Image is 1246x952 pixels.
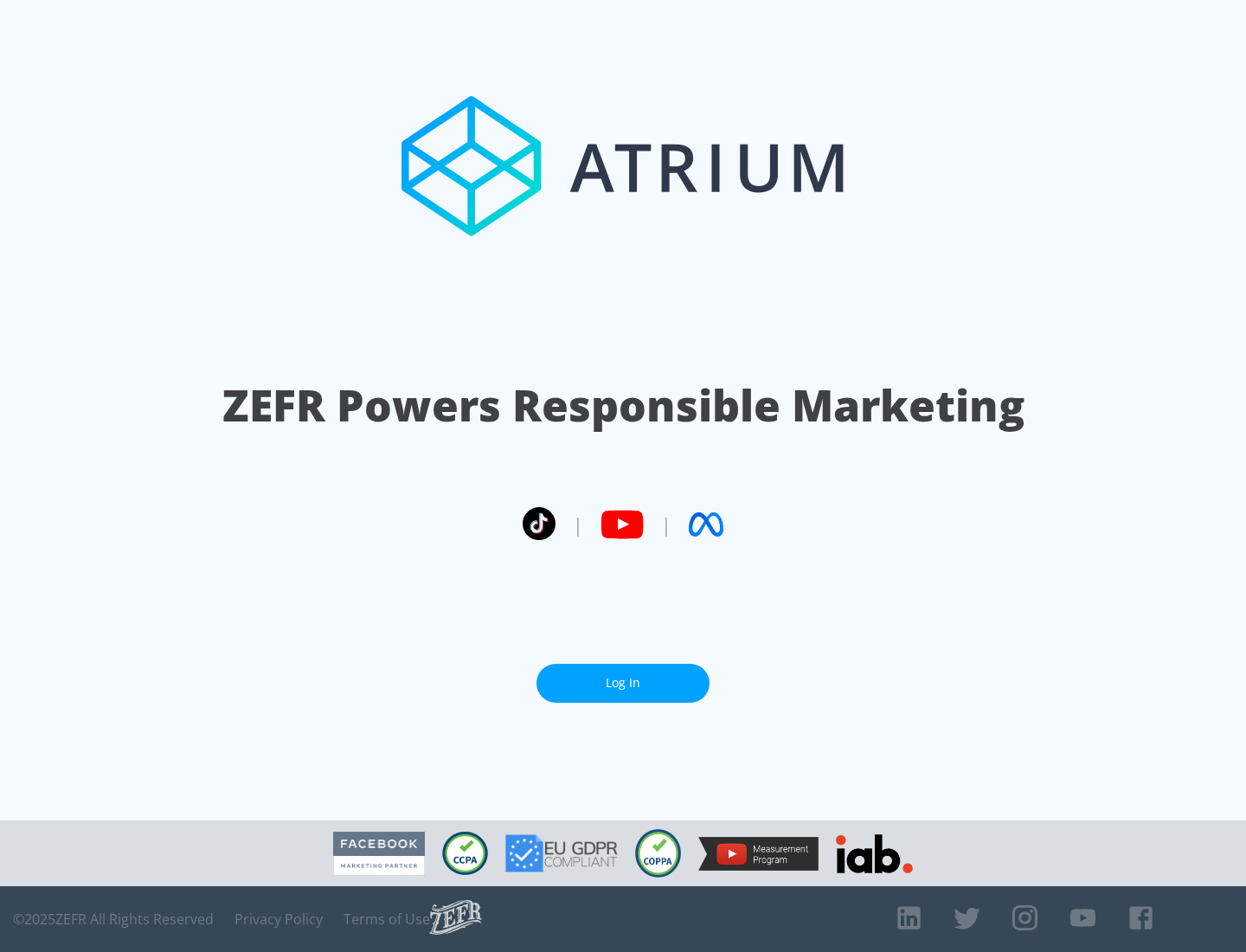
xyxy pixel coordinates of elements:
img: IAB [836,834,913,873]
a: Terms of Use [344,910,430,928]
span: | [661,511,671,537]
img: GDPR Compliant [505,834,618,872]
span: | [573,511,583,537]
img: COPPA Compliant [635,829,681,878]
h1: ZEFR Powers Responsible Marketing [222,376,1024,435]
a: Log In [536,664,710,703]
span: © 2025 ZEFR All Rights Reserved [13,910,214,928]
img: CCPA Compliant [442,832,488,875]
a: Privacy Policy [234,910,323,928]
img: Facebook Marketing Partner [333,832,425,876]
img: YouTube Measurement Program [698,837,819,871]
